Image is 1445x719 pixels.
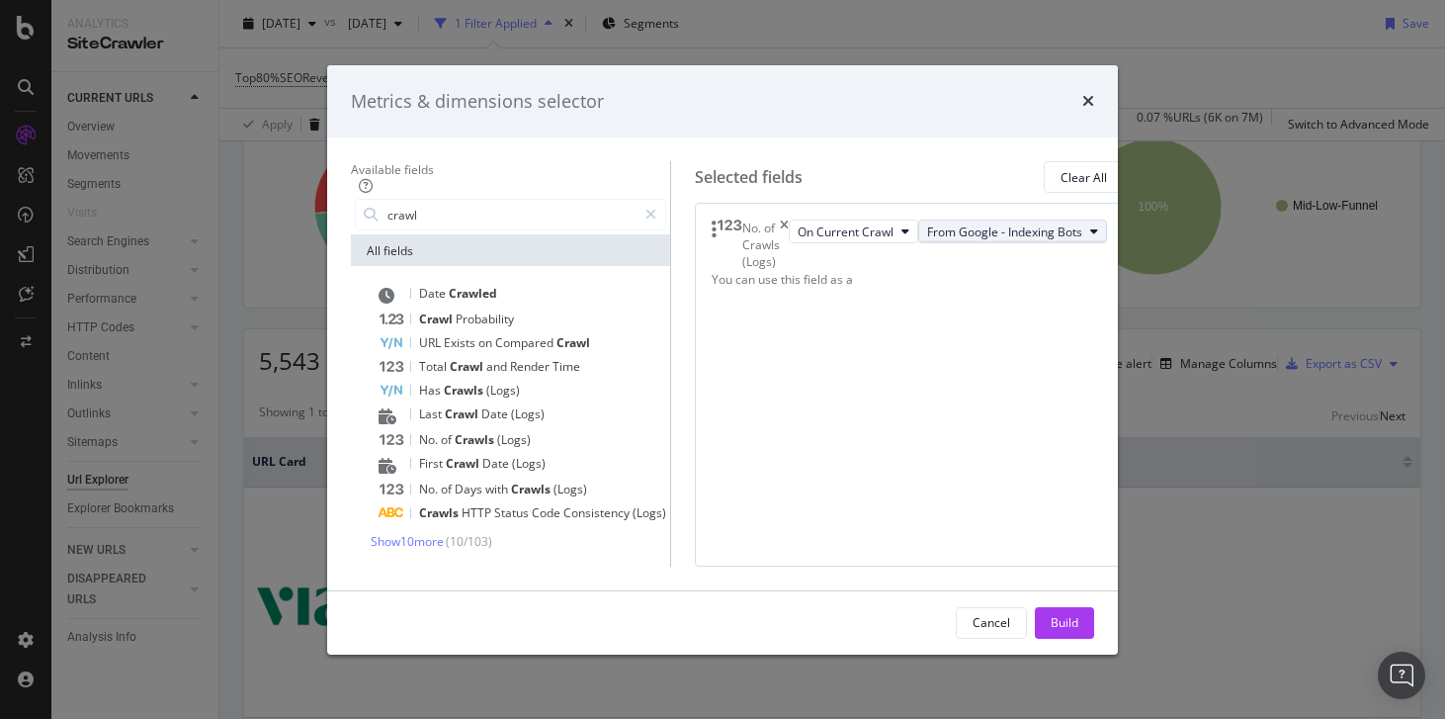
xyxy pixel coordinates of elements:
span: Crawl [419,311,456,327]
span: and [486,358,510,375]
span: Consistency [563,504,633,521]
span: Last [419,405,445,422]
button: Build [1035,607,1094,639]
span: Date [481,405,511,422]
button: Cancel [956,607,1027,639]
span: Date [419,285,449,302]
span: on [478,334,495,351]
span: Compared [495,334,556,351]
input: Search by field name [385,200,637,229]
span: with [485,481,511,497]
span: Probability [456,311,514,327]
div: modal [327,64,1118,654]
span: Code [532,504,563,521]
span: Crawl [450,358,486,375]
span: ( 10 / 103 ) [446,533,492,550]
span: Has [419,382,444,399]
div: Metrics & dimensions selector [351,88,604,114]
span: Exists [444,334,478,351]
span: (Logs) [553,481,587,497]
span: Crawls [455,431,497,448]
button: From Google - Indexing Bots [918,220,1107,243]
span: Crawl [445,405,481,422]
span: Status [494,504,532,521]
span: HTTP [462,504,494,521]
div: times [1082,88,1094,114]
div: Selected fields [695,166,803,189]
span: Crawled [449,285,497,302]
button: On Current Crawl [789,220,918,243]
div: times [780,220,789,270]
button: Clear All [1044,161,1124,193]
div: Cancel [973,614,1010,631]
span: Total [419,358,450,375]
span: of [441,431,455,448]
span: From Google - Indexing Bots [927,224,1082,240]
span: URL [419,334,444,351]
span: of [441,481,455,497]
span: Time [552,358,580,375]
div: You can use this field as a [712,271,1107,288]
span: Show 10 more [371,533,444,550]
span: (Logs) [512,455,546,472]
div: Clear All [1061,169,1107,186]
div: Available fields [351,161,670,178]
span: Crawls [444,382,486,399]
div: No. of Crawls (Logs)timesOn Current CrawlFrom Google - Indexing Bots [712,220,1107,270]
span: On Current Crawl [798,224,893,240]
span: Crawls [419,504,462,521]
div: No. of Crawls (Logs) [742,220,780,270]
span: (Logs) [486,382,520,399]
span: Crawls [511,481,553,497]
span: (Logs) [633,504,666,521]
span: Render [510,358,552,375]
span: Days [455,481,485,497]
span: No. [419,431,441,448]
span: (Logs) [497,431,531,448]
span: First [419,455,446,472]
div: All fields [351,234,670,266]
span: No. [419,481,441,497]
span: Crawl [446,455,482,472]
div: Build [1051,614,1078,631]
span: Date [482,455,512,472]
div: Open Intercom Messenger [1378,652,1425,699]
span: (Logs) [511,405,545,422]
span: Crawl [556,334,590,351]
